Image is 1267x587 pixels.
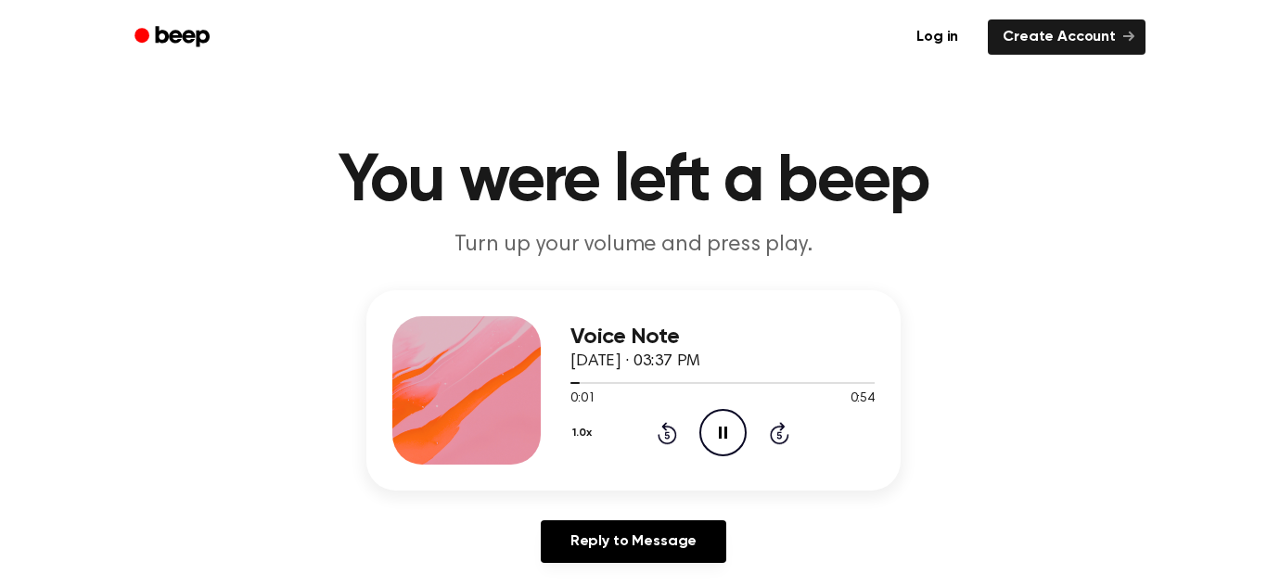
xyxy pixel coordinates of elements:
[851,389,875,409] span: 0:54
[159,148,1108,215] h1: You were left a beep
[570,389,595,409] span: 0:01
[570,325,875,350] h3: Voice Note
[122,19,226,56] a: Beep
[541,520,726,563] a: Reply to Message
[988,19,1145,55] a: Create Account
[570,417,598,449] button: 1.0x
[570,353,700,370] span: [DATE] · 03:37 PM
[277,230,990,261] p: Turn up your volume and press play.
[898,16,977,58] a: Log in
